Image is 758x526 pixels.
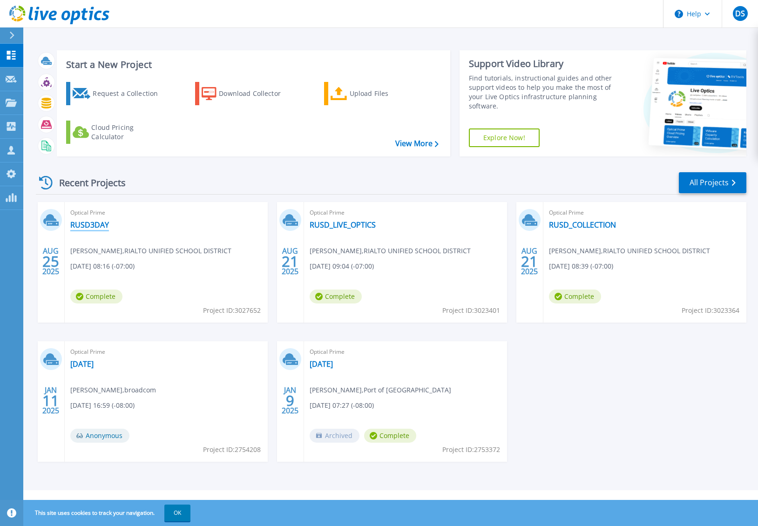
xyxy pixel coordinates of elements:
span: [PERSON_NAME] , broadcom [70,385,156,395]
span: Complete [310,290,362,303]
span: Complete [364,429,416,443]
span: Complete [549,290,601,303]
span: [PERSON_NAME] , RIALTO UNIFIED SCHOOL DISTRICT [70,246,231,256]
span: Project ID: 3023401 [442,305,500,316]
div: JAN 2025 [281,384,299,418]
span: This site uses cookies to track your navigation. [26,505,190,521]
span: [DATE] 08:39 (-07:00) [549,261,613,271]
div: AUG 2025 [42,244,60,278]
span: Optical Prime [310,347,501,357]
a: Download Collector [195,82,299,105]
div: Cloud Pricing Calculator [91,123,166,142]
a: Cloud Pricing Calculator [66,121,170,144]
span: Anonymous [70,429,129,443]
div: Recent Projects [36,171,138,194]
span: [DATE] 09:04 (-07:00) [310,261,374,271]
span: [DATE] 16:59 (-08:00) [70,400,135,411]
span: DS [735,10,745,17]
span: Optical Prime [549,208,741,218]
a: [DATE] [70,359,94,369]
span: 9 [286,397,294,405]
span: Project ID: 3023364 [682,305,739,316]
span: [PERSON_NAME] , RIALTO UNIFIED SCHOOL DISTRICT [310,246,471,256]
a: RUSD_COLLECTION [549,220,616,229]
span: Project ID: 2753372 [442,445,500,455]
div: Request a Collection [93,84,167,103]
span: Complete [70,290,122,303]
div: Find tutorials, instructional guides and other support videos to help you make the most of your L... [469,74,614,111]
div: AUG 2025 [521,244,538,278]
span: [PERSON_NAME] , RIALTO UNIFIED SCHOOL DISTRICT [549,246,710,256]
span: [DATE] 07:27 (-08:00) [310,400,374,411]
span: 11 [42,397,59,405]
button: OK [164,505,190,521]
span: Project ID: 2754208 [203,445,261,455]
a: All Projects [679,172,746,193]
a: [DATE] [310,359,333,369]
div: JAN 2025 [42,384,60,418]
div: Support Video Library [469,58,614,70]
a: RUSD3DAY [70,220,109,229]
a: View More [395,139,439,148]
span: Optical Prime [310,208,501,218]
div: Upload Files [350,84,424,103]
span: 21 [282,257,298,265]
h3: Start a New Project [66,60,438,70]
a: RUSD_LIVE_OPTICS [310,220,376,229]
a: Request a Collection [66,82,170,105]
span: 21 [521,257,538,265]
span: Optical Prime [70,208,262,218]
span: [DATE] 08:16 (-07:00) [70,261,135,271]
div: Download Collector [219,84,293,103]
span: Project ID: 3027652 [203,305,261,316]
span: [PERSON_NAME] , Port of [GEOGRAPHIC_DATA] [310,385,451,395]
div: AUG 2025 [281,244,299,278]
a: Upload Files [324,82,428,105]
a: Explore Now! [469,128,540,147]
span: Archived [310,429,359,443]
span: 25 [42,257,59,265]
span: Optical Prime [70,347,262,357]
